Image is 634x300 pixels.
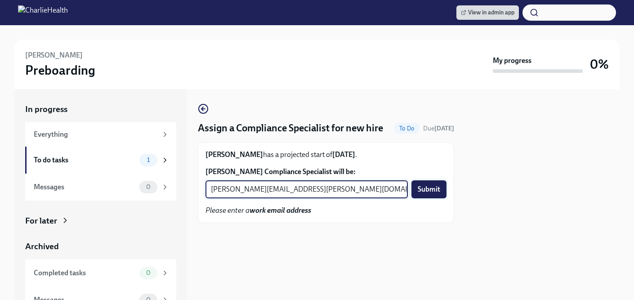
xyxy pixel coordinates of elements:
strong: [PERSON_NAME] [205,150,263,159]
button: Submit [411,180,446,198]
strong: work email address [250,206,311,215]
a: Completed tasks0 [25,260,176,287]
span: To Do [394,125,420,132]
a: Everything [25,122,176,147]
span: 1 [142,157,155,163]
input: Enter their work email address [205,180,408,198]
div: Completed tasks [34,268,136,278]
strong: My progress [493,56,531,66]
a: View in admin app [456,5,519,20]
h3: Preboarding [25,62,95,78]
a: For later [25,215,176,227]
div: Messages [34,182,136,192]
img: CharlieHealth [18,5,68,20]
a: To do tasks1 [25,147,176,174]
em: Please enter a [205,206,311,215]
div: For later [25,215,57,227]
span: October 16th, 2025 09:00 [423,124,454,133]
div: Everything [34,130,157,139]
strong: [DATE] [332,150,355,159]
span: Due [423,125,454,132]
a: In progress [25,103,176,115]
p: has a projected start of . [205,150,446,160]
h4: Assign a Compliance Specialist for new hire [198,121,383,135]
span: View in admin app [461,8,514,17]
span: Submit [418,185,440,194]
h6: [PERSON_NAME] [25,50,83,60]
span: 0 [141,184,156,190]
span: 0 [141,269,156,276]
div: To do tasks [34,155,136,165]
a: Messages0 [25,174,176,201]
strong: [DATE] [434,125,454,132]
a: Archived [25,241,176,252]
label: [PERSON_NAME] Compliance Specialist will be: [205,167,446,177]
h3: 0% [590,56,609,72]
